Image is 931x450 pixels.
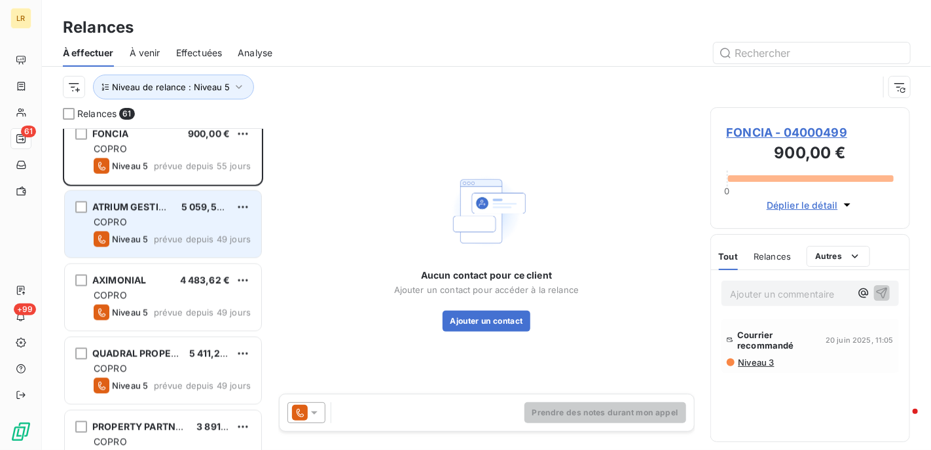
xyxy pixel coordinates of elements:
button: Autres [807,246,870,267]
span: Niveau 5 [112,161,148,171]
span: Courrier recommandé [737,330,822,351]
span: AXIMONIAL [92,275,146,286]
div: grid [63,128,263,450]
span: prévue depuis 49 jours [154,234,251,245]
span: COPRO [94,143,127,154]
span: Ajouter un contact pour accéder à la relance [394,285,579,295]
span: 0 [724,186,729,196]
span: 20 juin 2025, 11:05 [826,336,894,344]
button: Niveau de relance : Niveau 5 [93,75,254,99]
span: FONCIA [92,128,128,139]
button: Ajouter un contact [443,311,531,332]
span: Niveau 5 [112,307,148,318]
iframe: Intercom live chat [886,406,918,437]
input: Rechercher [714,43,910,63]
span: Niveau 5 [112,381,148,391]
span: prévue depuis 55 jours [154,161,251,171]
button: Prendre des notes durant mon appel [524,402,686,423]
span: COPRO [94,216,127,228]
span: À effectuer [63,46,114,60]
span: 61 [119,108,134,120]
h3: 900,00 € [727,141,894,167]
span: 5 411,28 € [189,348,235,359]
span: 3 891,22 € [196,421,245,432]
span: 5 059,55 € [181,201,232,213]
span: Relances [77,107,117,120]
span: 61 [21,126,36,137]
img: Empty state [445,169,528,254]
span: +99 [14,303,36,315]
span: Tout [719,251,739,262]
span: Analyse [238,46,272,60]
span: Niveau de relance : Niveau 5 [112,82,230,92]
span: FONCIA - 04000499 [727,124,894,141]
span: Niveau 3 [737,357,775,368]
span: Déplier le détail [767,198,838,212]
span: Niveau 5 [112,234,148,245]
span: 900,00 € [188,128,230,139]
span: Aucun contact pour ce client [421,269,552,282]
button: Déplier le détail [763,198,858,213]
img: Logo LeanPay [10,421,31,442]
div: LR [10,8,31,29]
span: Effectuées [176,46,223,60]
span: À venir [130,46,160,60]
span: COPRO [94,436,127,447]
span: PROPERTY PARTNERS RETAIL [92,421,228,432]
span: 4 483,62 € [180,275,230,286]
h3: Relances [63,16,134,39]
span: prévue depuis 49 jours [154,381,251,391]
span: Relances [754,251,791,262]
span: prévue depuis 49 jours [154,307,251,318]
span: QUADRAL PROPERTY [92,348,189,359]
span: COPRO [94,290,127,301]
span: ATRIUM GESTION [92,201,173,213]
span: COPRO [94,363,127,374]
